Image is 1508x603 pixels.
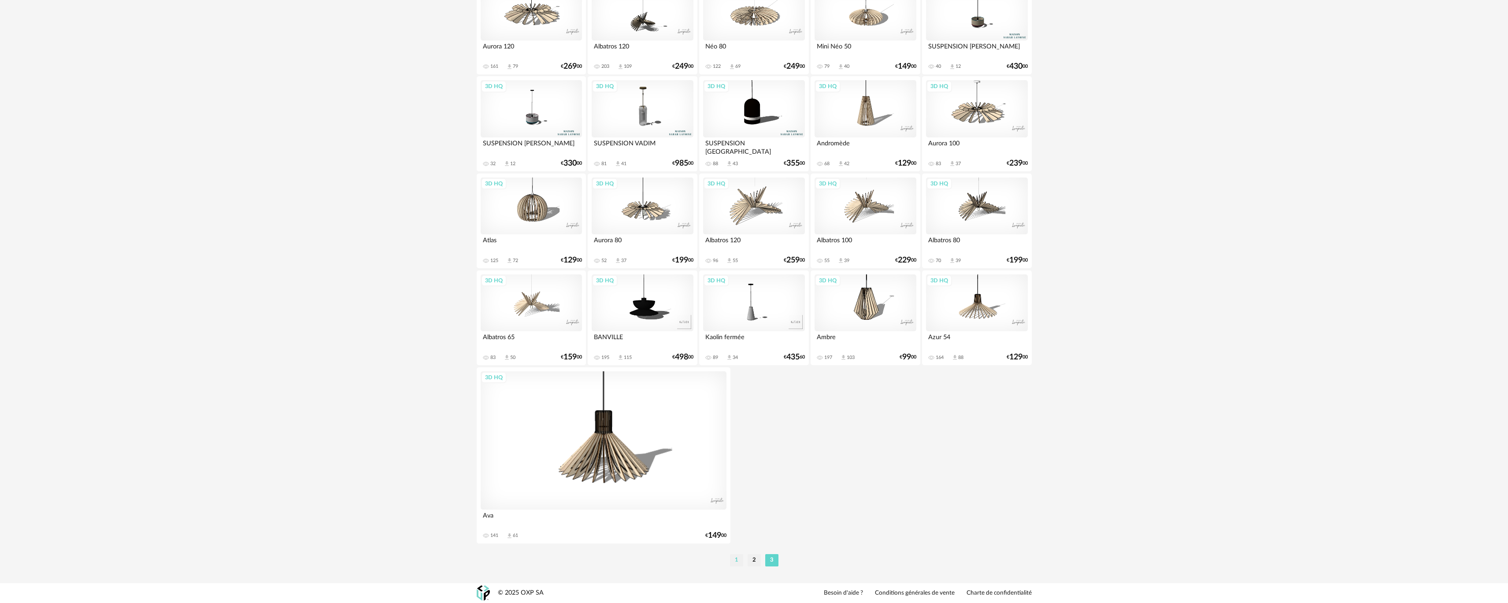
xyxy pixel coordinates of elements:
span: 355 [786,160,800,166]
div: 141 [490,533,498,539]
div: 3D HQ [592,81,618,92]
div: 164 [936,355,944,361]
div: 12 [510,161,515,167]
div: 3D HQ [592,178,618,189]
a: 3D HQ Albatros 65 83 Download icon 50 €15900 [477,270,586,366]
div: € 00 [1007,160,1028,166]
div: 203 [601,63,609,70]
div: 88 [713,161,718,167]
div: 3D HQ [481,178,507,189]
span: 330 [563,160,577,166]
a: 3D HQ SUSPENSION [GEOGRAPHIC_DATA] 88 Download icon 43 €35500 [699,76,808,171]
div: 52 [601,258,607,264]
span: 249 [675,63,688,70]
span: Download icon [949,63,956,70]
a: Charte de confidentialité [967,589,1032,597]
span: Download icon [949,160,956,167]
div: Azur 54 [926,331,1027,349]
a: 3D HQ Aurora 80 52 Download icon 37 €19900 [588,174,697,269]
span: 149 [898,63,911,70]
a: 3D HQ SUSPENSION VADIM 81 Download icon 41 €98500 [588,76,697,171]
span: 259 [786,257,800,263]
span: Download icon [615,160,621,167]
span: 985 [675,160,688,166]
span: Download icon [729,63,735,70]
div: 3D HQ [481,81,507,92]
a: 3D HQ Ava 141 Download icon 61 €14900 [477,367,730,544]
div: € 00 [895,160,916,166]
span: Download icon [504,160,510,167]
div: 3D HQ [704,275,729,286]
li: 2 [748,554,761,566]
div: € 60 [784,354,805,360]
span: 435 [786,354,800,360]
div: 3D HQ [481,372,507,383]
div: 68 [824,161,830,167]
div: 3D HQ [926,275,952,286]
span: Download icon [949,257,956,264]
span: 269 [563,63,577,70]
div: € 00 [672,63,693,70]
div: 115 [624,355,632,361]
span: 430 [1009,63,1023,70]
a: 3D HQ BANVILLE 195 Download icon 115 €49800 [588,270,697,366]
div: € 00 [561,354,582,360]
span: 199 [1009,257,1023,263]
span: 149 [708,533,721,539]
div: 39 [956,258,961,264]
span: Download icon [615,257,621,264]
div: € 00 [1007,257,1028,263]
span: Download icon [726,354,733,361]
span: Download icon [506,533,513,539]
div: 37 [621,258,626,264]
div: 197 [824,355,832,361]
div: € 00 [672,257,693,263]
span: Download icon [726,257,733,264]
div: 69 [735,63,741,70]
div: 125 [490,258,498,264]
div: Kaolin fermée [703,331,804,349]
span: Download icon [837,160,844,167]
div: 55 [733,258,738,264]
div: 89 [713,355,718,361]
div: 122 [713,63,721,70]
span: 498 [675,354,688,360]
div: 83 [490,355,496,361]
div: © 2025 OXP SA [498,589,544,597]
div: Albatros 120 [703,234,804,252]
div: € 00 [784,160,805,166]
div: 79 [824,63,830,70]
div: 70 [936,258,941,264]
div: € 00 [895,63,916,70]
div: € 00 [672,160,693,166]
div: € 00 [672,354,693,360]
a: Besoin d'aide ? [824,589,863,597]
a: 3D HQ Andromède 68 Download icon 42 €12900 [811,76,920,171]
a: 3D HQ Azur 54 164 Download icon 88 €12900 [922,270,1031,366]
div: Ava [481,510,726,527]
a: 3D HQ SUSPENSION [PERSON_NAME] 32 Download icon 12 €33000 [477,76,586,171]
span: 99 [902,354,911,360]
div: 42 [844,161,849,167]
span: Download icon [840,354,847,361]
div: 12 [956,63,961,70]
div: BANVILLE [592,331,693,349]
div: € 00 [561,63,582,70]
span: 229 [898,257,911,263]
div: 103 [847,355,855,361]
div: Albatros 120 [592,41,693,58]
span: Download icon [506,257,513,264]
div: Aurora 100 [926,137,1027,155]
li: 1 [730,554,743,566]
div: € 00 [705,533,726,539]
span: 199 [675,257,688,263]
div: 3D HQ [815,275,841,286]
div: 61 [513,533,518,539]
div: 88 [958,355,963,361]
a: 3D HQ Albatros 120 96 Download icon 55 €25900 [699,174,808,269]
span: Download icon [726,160,733,167]
div: 3D HQ [704,81,729,92]
span: Download icon [952,354,958,361]
div: Mini Néo 50 [815,41,916,58]
div: 50 [510,355,515,361]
